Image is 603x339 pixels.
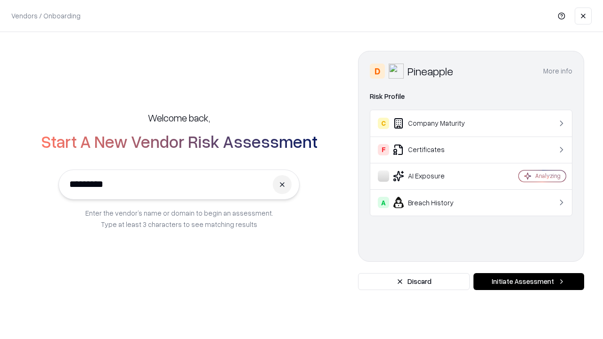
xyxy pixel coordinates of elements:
[378,144,490,155] div: Certificates
[11,11,81,21] p: Vendors / Onboarding
[148,111,210,124] h5: Welcome back,
[370,91,572,102] div: Risk Profile
[378,197,490,208] div: Breach History
[378,170,490,182] div: AI Exposure
[389,64,404,79] img: Pineapple
[378,197,389,208] div: A
[378,118,490,129] div: Company Maturity
[378,118,389,129] div: C
[370,64,385,79] div: D
[535,172,561,180] div: Analyzing
[407,64,453,79] div: Pineapple
[378,144,389,155] div: F
[543,63,572,80] button: More info
[41,132,318,151] h2: Start A New Vendor Risk Assessment
[85,207,273,230] p: Enter the vendor’s name or domain to begin an assessment. Type at least 3 characters to see match...
[358,273,470,290] button: Discard
[473,273,584,290] button: Initiate Assessment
